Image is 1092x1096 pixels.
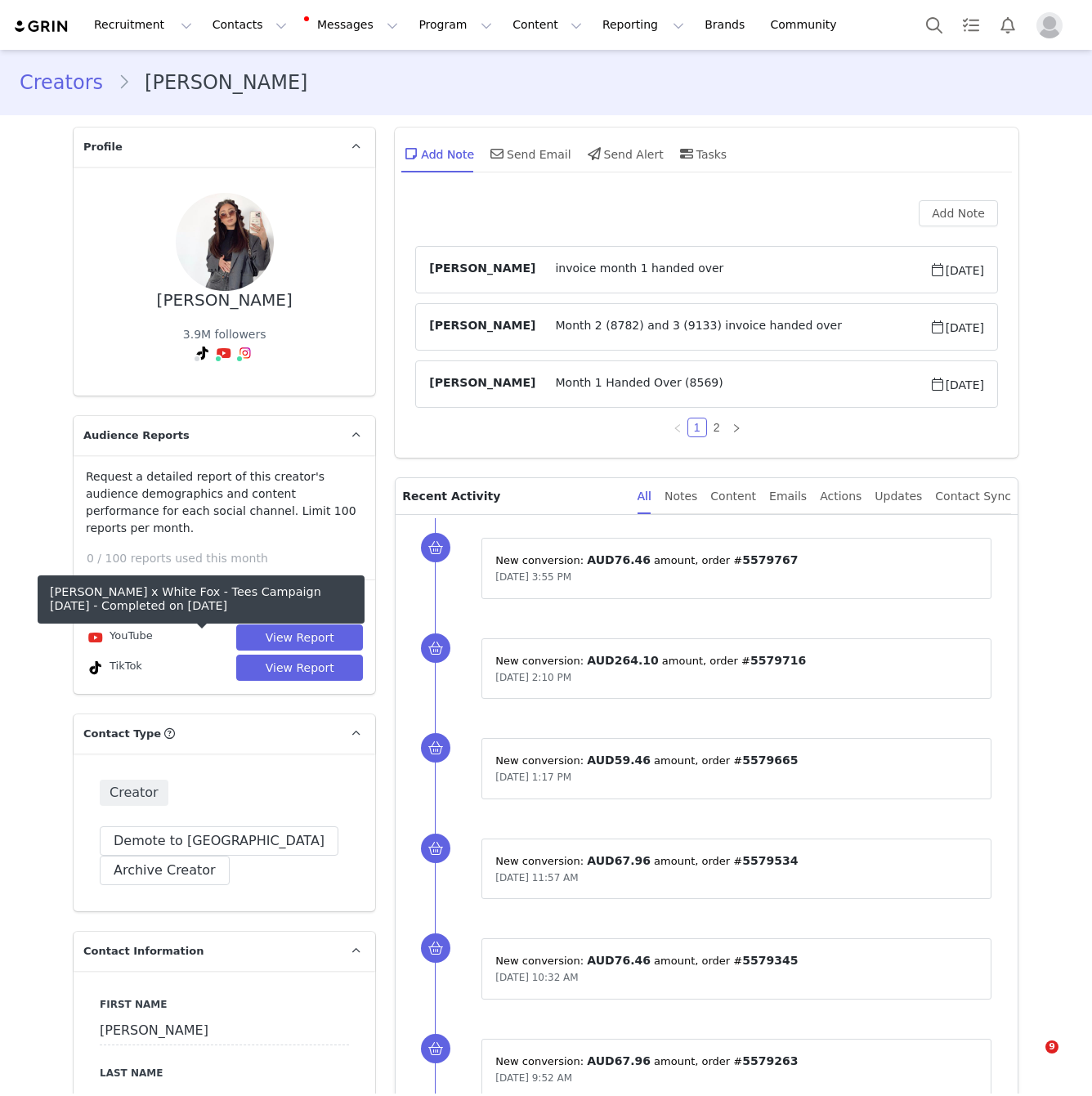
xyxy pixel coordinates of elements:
[100,826,338,856] button: Demote to [GEOGRAPHIC_DATA]
[587,553,651,566] span: AUD76.46
[20,68,118,97] a: Creators
[409,7,502,43] button: Program
[236,655,363,681] button: View Report
[86,628,153,647] div: YouTube
[742,954,798,967] span: 5579345
[695,7,759,43] a: Brands
[83,139,123,155] span: Profile
[708,418,726,436] a: 2
[742,1054,798,1067] span: 5579263
[495,672,571,683] span: [DATE] 2:10 PM
[83,943,204,960] span: Contact Information
[1027,12,1079,38] button: Profile
[1045,1040,1058,1054] span: 9
[668,418,687,437] li: Previous Page
[402,478,624,514] p: Recent Activity
[742,553,798,566] span: 5579767
[820,478,862,515] div: Actions
[100,997,349,1012] label: First Name
[535,374,929,394] span: Month 1 Handed Over (8569)
[587,754,651,767] span: AUD59.46
[236,624,363,651] button: View Report
[727,418,746,437] li: Next Page
[707,418,727,437] li: 2
[742,754,798,767] span: 5579665
[665,478,697,515] div: Notes
[875,478,922,515] div: Updates
[535,260,929,280] span: invoice month 1 handed over
[183,326,266,343] div: 3.9M followers
[86,468,363,537] p: Request a detailed report of this creator's audience demographics and content performance for eac...
[677,134,727,173] div: Tasks
[100,780,168,806] span: Creator
[83,726,161,742] span: Contact Type
[429,374,535,394] span: [PERSON_NAME]
[1036,12,1063,38] img: placeholder-profile.jpg
[495,752,978,769] p: New conversion: ⁨ ⁩ amount⁨⁩⁨, order #⁨ ⁩⁩
[13,19,70,34] img: grin logo
[710,478,756,515] div: Content
[298,7,408,43] button: Messages
[584,134,664,173] div: Send Alert
[495,1072,572,1084] span: [DATE] 9:52 AM
[587,1054,651,1067] span: AUD67.96
[495,952,978,969] p: New conversion: ⁨ ⁩ amount⁨⁩⁨, order #⁨ ⁩⁩
[990,7,1026,43] button: Notifications
[929,260,984,280] span: [DATE]
[769,478,807,515] div: Emails
[495,571,571,583] span: [DATE] 3:55 PM
[535,317,929,337] span: Month 2 (8782) and 3 (9133) invoice handed over
[495,872,578,884] span: [DATE] 11:57 AM
[429,317,535,337] span: [PERSON_NAME]
[100,1066,349,1080] label: Last Name
[100,856,230,885] button: Archive Creator
[688,418,706,436] a: 1
[587,854,651,867] span: AUD67.96
[495,552,978,569] p: New conversion: ⁨ ⁩ amount⁨⁩⁨, order #⁨ ⁩⁩
[157,291,293,310] div: [PERSON_NAME]
[919,200,998,226] button: Add Note
[593,7,694,43] button: Reporting
[87,550,375,567] p: 0 / 100 reports used this month
[401,134,474,173] div: Add Note
[929,374,984,394] span: [DATE]
[953,7,989,43] a: Tasks
[750,654,806,667] span: 5579716
[50,585,352,614] div: [PERSON_NAME] x White Fox - Tees Campaign [DATE] - Completed on [DATE]
[84,7,202,43] button: Recruitment
[239,347,252,360] img: instagram.svg
[429,260,535,280] span: [PERSON_NAME]
[495,652,978,669] p: New conversion: ⁨ ⁩ amount⁨⁩⁨, order #⁨ ⁩⁩
[687,418,707,437] li: 1
[673,423,682,433] i: icon: left
[732,423,741,433] i: icon: right
[83,427,190,444] span: Audience Reports
[638,478,651,515] div: All
[495,852,978,870] p: New conversion: ⁨ ⁩ amount⁨⁩⁨, order #⁨ ⁩⁩
[935,478,1011,515] div: Contact Sync
[503,7,592,43] button: Content
[86,658,142,678] div: TikTok
[742,854,798,867] span: 5579534
[916,7,952,43] button: Search
[929,317,984,337] span: [DATE]
[176,193,274,291] img: 078203d2-9ca0-4f42-863d-efbc2a391606.jpg
[487,134,571,173] div: Send Email
[1012,1040,1051,1080] iframe: Intercom live chat
[495,972,578,983] span: [DATE] 10:32 AM
[587,954,651,967] span: AUD76.46
[495,1053,978,1070] p: New conversion: ⁨ ⁩ amount⁨⁩⁨, order #⁨ ⁩⁩
[587,654,658,667] span: AUD264.10
[203,7,297,43] button: Contacts
[495,772,571,783] span: [DATE] 1:17 PM
[761,7,854,43] a: Community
